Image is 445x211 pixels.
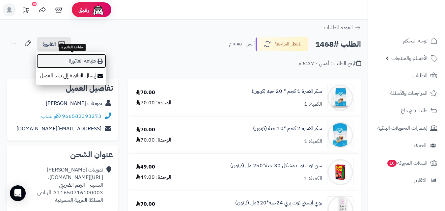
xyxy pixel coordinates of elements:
span: العودة للطلبات [324,24,353,32]
button: بانتظار المراجعة [256,37,308,51]
a: تحديثات المنصة [17,3,34,18]
a: التقارير [372,172,441,188]
img: 1747422643-H9NtV8ZjzdFc2NGcwko8EIkc2J63vLRu-90x90.jpg [327,85,353,111]
div: طباعة الفاتورة [59,44,86,51]
a: العودة للطلبات [324,24,361,32]
a: العملاء [372,138,441,153]
img: 1748071393-8de05d7b-fa8c-4486-b5bb-627122c7-90x90.jpg [327,159,353,185]
span: المراجعات والأسئلة [390,89,428,98]
a: إرسال الفاتورة إلى بريد العميل [36,68,106,83]
a: السلات المتروكة10 [372,155,441,171]
div: الوحدة: 70.00 [136,99,171,107]
a: تموينات [PERSON_NAME] [46,99,102,107]
a: الطلبات [372,68,441,84]
h2: عنوان الشحن [12,151,113,159]
a: سكر الاسرة 1 كجم * 20 حبه (كرتون) [252,88,322,95]
div: 49.00 [136,163,155,171]
span: التقارير [414,176,427,185]
a: سن توب توت مشكل 30 حبة*250 مل (كرتون) [230,162,322,170]
span: الفاتورة [42,40,56,48]
div: تاريخ الطلب : أمس - 5:37 م [298,60,361,67]
a: طباعة الفاتورة [36,54,106,68]
div: الكمية: 1 [304,138,322,145]
span: 10 [387,160,397,167]
a: 966582393273 [62,112,101,120]
img: 1747422865-61UT6OXd80L._AC_SL1270-90x90.jpg [327,122,353,148]
a: الفاتورة [37,37,71,51]
span: السلات المتروكة [387,158,428,168]
a: [EMAIL_ADDRESS][DOMAIN_NAME] [16,125,101,133]
span: الطلبات [412,71,428,80]
img: ai-face.png [92,3,105,16]
div: 70.00 [136,200,155,208]
a: المراجعات والأسئلة [372,85,441,101]
span: طلبات الإرجاع [401,106,428,115]
a: واتساب [41,112,61,120]
small: أمس - 9:40 م [229,41,255,47]
h2: تفاصيل العميل [12,84,113,92]
div: 70.00 [136,126,155,134]
div: الوحدة: 49.00 [136,173,171,181]
div: 70.00 [136,89,155,96]
div: الوحدة: 70.00 [136,136,171,144]
a: طلبات الإرجاع [372,103,441,119]
span: الأقسام والمنتجات [391,54,428,63]
h2: الطلب #1468 [315,38,361,51]
span: لوحة التحكم [403,36,428,45]
span: رفيق [78,6,89,14]
span: إشعارات التحويلات البنكية [377,123,428,133]
a: إشعارات التحويلات البنكية [372,120,441,136]
div: الكمية: 1 [304,100,322,108]
a: لوحة التحكم [372,33,441,49]
div: 10 [32,2,37,6]
div: تموينات [PERSON_NAME] [URL][DOMAIN_NAME]، النسيم - الرقم الضريبي 311650716100003، الرياض المملكة ... [12,166,103,204]
a: سكر الاسرة 2 كجم *10 حبة (كرتون) [253,125,322,132]
a: زوي ايستي توت بري 24حبة*320مل (كرتون) [235,199,322,207]
div: الكمية: 1 [304,175,322,182]
span: العملاء [414,141,427,150]
div: Open Intercom Messenger [10,185,26,201]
